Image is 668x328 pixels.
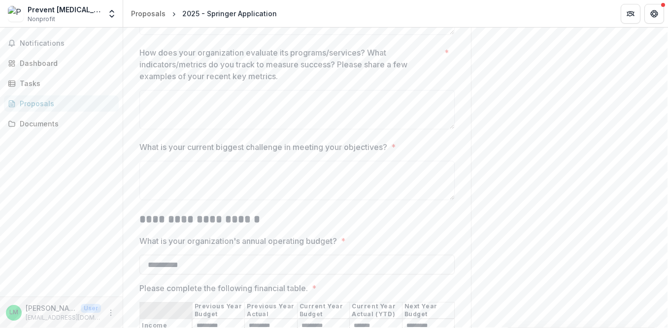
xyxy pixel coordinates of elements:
nav: breadcrumb [127,6,281,21]
div: Dashboard [20,58,111,68]
a: Tasks [4,75,119,91]
p: What is your organization's annual operating budget? [139,235,337,247]
th: Current Year Budget [297,302,350,319]
th: Previous Year Actual [245,302,298,319]
p: [PERSON_NAME] [26,303,77,313]
p: How does your organization evaluate its programs/services? What indicators/metrics do you track t... [139,47,440,82]
a: Dashboard [4,55,119,71]
button: More [105,307,117,319]
div: Prevent [MEDICAL_DATA] [US_STATE], Inc. [28,4,101,15]
th: Previous Year Budget [192,302,245,319]
span: Nonprofit [28,15,55,24]
button: Open entity switcher [105,4,119,24]
p: [EMAIL_ADDRESS][DOMAIN_NAME] [26,313,101,322]
a: Proposals [127,6,169,21]
div: Proposals [131,8,166,19]
div: 2025 - Springer Application [182,8,277,19]
div: Lisa Morgan-Klepeis [9,309,18,316]
p: What is your current biggest challenge in meeting your objectives? [139,141,387,153]
div: Proposals [20,98,111,109]
span: Notifications [20,39,115,48]
button: Get Help [644,4,664,24]
p: Please complete the following financial table. [139,282,308,294]
div: Tasks [20,78,111,89]
p: User [81,304,101,313]
button: Partners [621,4,640,24]
a: Documents [4,116,119,132]
button: Notifications [4,35,119,51]
div: Documents [20,119,111,129]
a: Proposals [4,95,119,112]
img: Prevent Child Abuse New York, Inc. [8,6,24,22]
th: Current Year Actual (YTD) [350,302,402,319]
th: Next Year Budget [402,302,455,319]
